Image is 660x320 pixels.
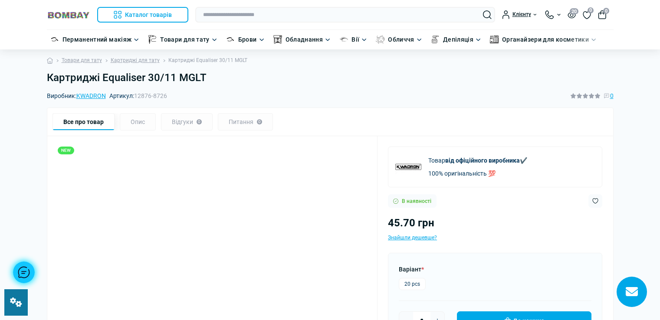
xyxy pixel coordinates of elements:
[376,35,384,44] img: Обличчя
[399,264,424,274] label: Варіант
[583,10,591,20] a: 0
[351,35,359,44] a: Вії
[148,35,157,44] img: Товари для тату
[588,7,594,13] span: 0
[62,35,132,44] a: Перманентний макіяж
[286,35,323,44] a: Обладнання
[483,10,492,19] button: Search
[160,56,247,65] li: Картриджі Equaliser 30/11 MGLT
[58,147,74,154] div: NEW
[161,113,213,131] div: Відгуки
[490,35,499,44] img: Органайзери для косметики
[399,278,426,290] label: 20 pcs
[395,154,421,180] img: KWADRON
[238,35,257,44] a: Брови
[50,35,59,44] img: Перманентний макіяж
[111,56,160,65] a: Картриджі для тату
[388,235,437,241] span: Знайшли дешевше?
[134,92,167,99] span: 12876-8726
[160,35,209,44] a: Товари для тату
[443,35,473,44] a: Депіляція
[218,113,273,131] div: Питання
[502,35,589,44] a: Органайзери для косметики
[58,179,92,213] div: 1 / 3
[568,11,576,18] button: 20
[120,113,156,131] div: Опис
[428,169,527,178] p: 100% оригінальність 💯
[76,92,106,99] a: KWADRON
[58,220,92,255] div: 2 / 3
[109,93,167,99] span: Артикул:
[570,8,578,14] span: 20
[47,93,106,99] span: Виробник:
[47,11,90,19] img: BOMBAY
[97,7,189,23] button: Каталог товарів
[47,49,614,72] nav: breadcrumb
[62,56,102,65] a: Товари для тату
[428,156,527,165] p: Товар ✔️
[58,262,92,297] div: 3 / 3
[53,113,115,131] div: Все про товар
[603,8,609,14] span: 0
[610,91,614,101] span: 0
[388,35,414,44] a: Обличчя
[47,72,614,84] h1: Картриджі Equaliser 30/11 MGLT
[226,35,235,44] img: Брови
[445,157,520,164] b: від офіційного виробника
[273,35,282,44] img: Обладнання
[388,217,434,229] span: 45.70 грн
[588,194,602,208] button: Wishlist button
[431,35,440,44] img: Депіляція
[339,35,348,44] img: Вії
[388,194,437,208] div: В наявності
[598,10,607,19] button: 0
